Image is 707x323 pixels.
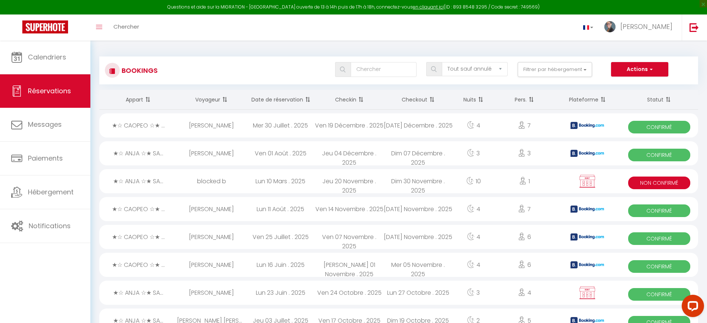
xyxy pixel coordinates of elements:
img: ... [604,21,616,32]
span: Notifications [29,221,71,230]
th: Sort by checkout [384,90,453,110]
span: Calendriers [28,52,66,62]
a: Chercher [108,14,145,41]
h3: Bookings [120,62,158,79]
a: ... [PERSON_NAME] [599,14,682,41]
button: Filtrer par hébergement [518,62,592,77]
span: Chercher [113,23,139,30]
span: Paiements [28,154,63,163]
a: en cliquant ici [413,4,444,10]
th: Sort by checkin [315,90,384,110]
iframe: LiveChat chat widget [676,292,707,323]
th: Sort by status [620,90,698,110]
img: Super Booking [22,20,68,33]
th: Sort by nights [453,90,495,110]
span: Messages [28,120,62,129]
th: Sort by rentals [99,90,177,110]
button: Actions [611,62,668,77]
th: Sort by guest [177,90,246,110]
span: Réservations [28,86,71,96]
input: Chercher [351,62,417,77]
span: Hébergement [28,187,74,197]
th: Sort by channel [555,90,620,110]
th: Sort by booking date [246,90,315,110]
span: [PERSON_NAME] [620,22,672,31]
img: logout [690,23,699,32]
th: Sort by people [495,90,555,110]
